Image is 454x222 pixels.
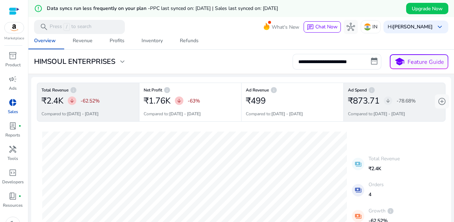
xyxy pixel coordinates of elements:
[9,122,17,130] span: lab_profile
[246,96,266,106] h2: ₹499
[70,87,77,94] span: info
[368,87,375,94] span: info
[9,145,17,154] span: handyman
[18,124,21,127] span: fiber_manual_record
[67,111,99,117] b: [DATE] - [DATE]
[18,195,21,198] span: fiber_manual_record
[397,97,416,105] p: -78.68%
[270,87,277,94] span: info
[390,54,448,69] button: schoolFeature Guide
[271,111,303,117] b: [DATE] - [DATE]
[5,132,20,138] p: Reports
[369,155,400,162] p: Total Revenue
[387,207,394,215] span: info
[34,38,56,43] div: Overview
[9,51,17,60] span: inventory_2
[373,111,405,117] b: [DATE] - [DATE]
[393,23,433,30] b: [PERSON_NAME]
[369,181,384,188] p: Orders
[81,97,100,105] p: -62.52%
[246,89,339,91] h6: Ad Revenue
[344,20,358,34] button: hub
[347,23,355,31] span: hub
[385,98,391,104] span: arrow_downward
[438,97,446,106] span: add_circle
[5,22,24,33] img: amazon.svg
[307,24,314,31] span: chat
[9,168,17,177] span: code_blocks
[436,23,444,31] span: keyboard_arrow_down
[8,109,18,115] p: Sales
[9,75,17,83] span: campaign
[41,96,63,106] h2: ₹2.4K
[144,111,201,117] p: Compared to:
[315,23,338,30] span: Chat Now
[348,89,441,91] h6: Ad Spend
[394,57,405,67] span: school
[7,155,18,162] p: Tools
[348,96,380,106] h2: ₹873.71
[9,85,17,91] p: Ads
[169,111,201,117] b: [DATE] - [DATE]
[188,97,200,105] p: -63%
[34,4,43,13] mat-icon: error_outline
[412,5,443,12] span: Upgrade Now
[246,111,303,117] p: Compared to:
[118,57,127,66] span: expand_more
[352,184,364,196] mat-icon: payments
[9,98,17,107] span: donut_small
[47,6,278,12] h5: Data syncs run less frequently on your plan -
[272,21,299,33] span: What's New
[41,89,135,91] h6: Total Revenue
[40,23,48,31] span: search
[369,165,400,172] p: ₹2.4K
[144,96,171,106] h2: ₹1.76K
[372,21,377,33] p: IN
[176,98,182,104] span: arrow_downward
[144,89,237,91] h6: Net Profit
[348,111,405,117] p: Compared to:
[180,38,199,43] div: Refunds
[3,202,23,209] p: Resources
[50,23,92,31] p: Press to search
[352,158,364,170] mat-icon: payments
[408,58,444,66] p: Feature Guide
[69,98,75,104] span: arrow_downward
[5,62,21,68] p: Product
[164,87,171,94] span: info
[73,38,93,43] div: Revenue
[41,111,99,117] p: Compared to:
[2,179,24,185] p: Developers
[435,94,449,109] button: add_circle
[150,5,278,12] span: PPC last synced on: [DATE] | Sales last synced on: [DATE]
[4,36,24,41] p: Marketplace
[9,192,17,200] span: book_4
[63,23,70,31] span: /
[34,57,115,66] h3: HIMSOUL ENTERPRISES
[142,38,163,43] div: Inventory
[388,24,433,29] p: Hi
[406,3,448,14] button: Upgrade Now
[364,23,371,30] img: in.svg
[369,191,384,198] p: 4
[304,21,341,33] button: chatChat Now
[369,207,394,215] p: Growth
[110,38,124,43] div: Profits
